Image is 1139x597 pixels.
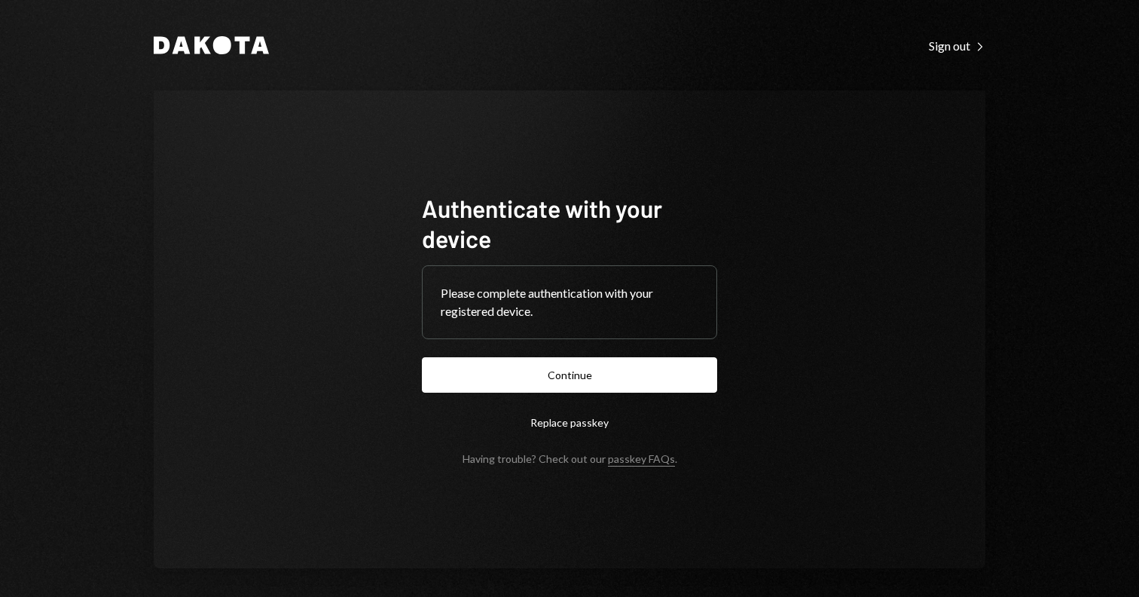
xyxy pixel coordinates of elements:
[608,452,675,467] a: passkey FAQs
[441,284,698,320] div: Please complete authentication with your registered device.
[422,405,717,440] button: Replace passkey
[422,193,717,253] h1: Authenticate with your device
[463,452,677,465] div: Having trouble? Check out our .
[422,357,717,393] button: Continue
[929,37,985,54] a: Sign out
[929,38,985,54] div: Sign out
